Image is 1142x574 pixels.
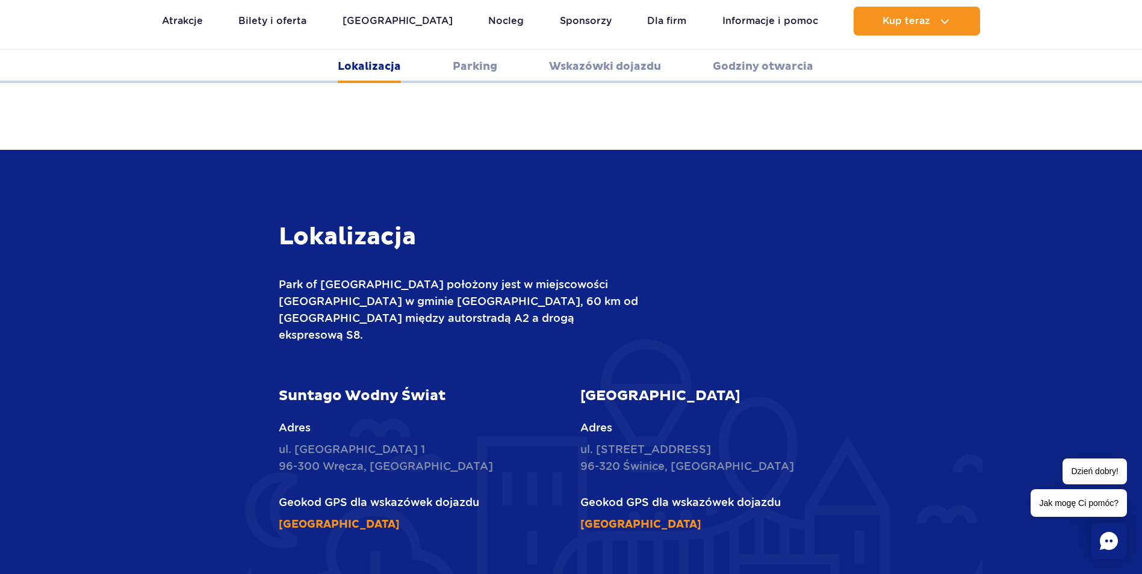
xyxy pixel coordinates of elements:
[580,419,864,436] p: Adres
[713,50,813,83] a: Godziny otwarcia
[279,419,562,436] p: Adres
[883,16,930,26] span: Kup teraz
[722,7,818,35] a: Informacje i pomoc
[854,7,980,35] button: Kup teraz
[580,517,701,531] a: [GEOGRAPHIC_DATA]
[279,222,640,252] h3: Lokalizacja
[580,494,864,511] p: Geokod GPS dla wskazówek dojazdu
[279,517,400,531] a: [GEOGRAPHIC_DATA]
[580,441,864,475] p: ul. [STREET_ADDRESS] 96-320 Świnice, [GEOGRAPHIC_DATA]
[1091,523,1127,559] div: Chat
[279,276,640,344] p: Park of [GEOGRAPHIC_DATA] położony jest w miejscowości [GEOGRAPHIC_DATA] w gminie [GEOGRAPHIC_DAT...
[488,7,524,35] a: Nocleg
[453,50,497,83] a: Parking
[238,7,306,35] a: Bilety i oferta
[549,50,661,83] a: Wskazówki dojazdu
[162,7,203,35] a: Atrakcje
[343,7,453,35] a: [GEOGRAPHIC_DATA]
[1063,458,1127,484] span: Dzień dobry!
[279,441,562,475] p: ul. [GEOGRAPHIC_DATA] 1 96-300 Wręcza, [GEOGRAPHIC_DATA]
[338,50,401,83] a: Lokalizacja
[580,387,740,405] strong: [GEOGRAPHIC_DATA]
[279,387,445,405] strong: Suntago Wodny Świat
[279,494,562,511] p: Geokod GPS dla wskazówek dojazdu
[647,7,686,35] a: Dla firm
[560,7,612,35] a: Sponsorzy
[1031,489,1127,517] span: Jak mogę Ci pomóc?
